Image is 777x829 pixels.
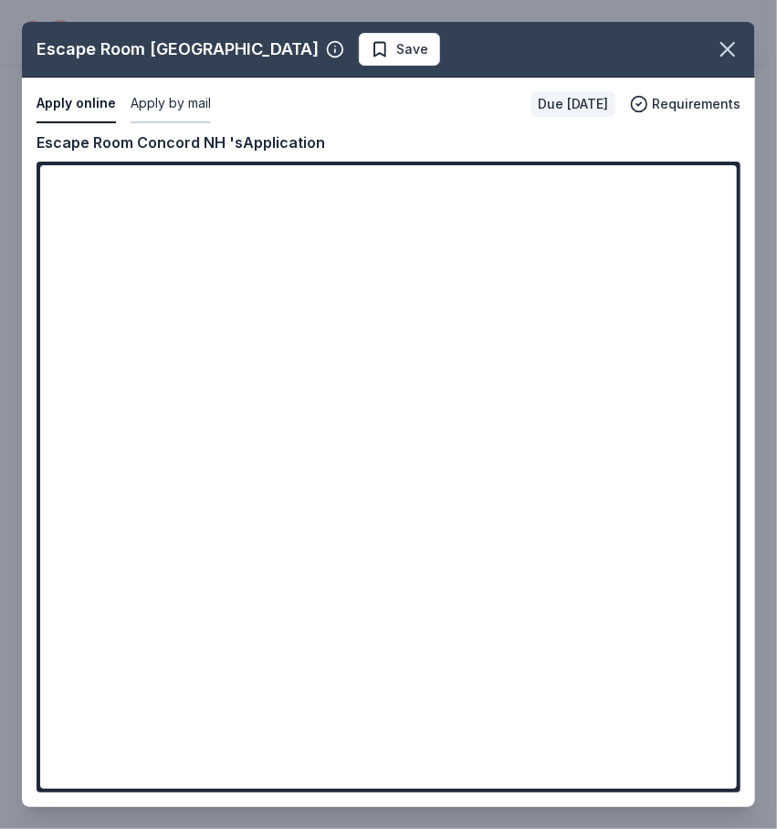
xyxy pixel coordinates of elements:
[396,38,428,60] span: Save
[37,131,325,154] div: Escape Room Concord NH 's Application
[630,93,740,115] button: Requirements
[359,33,440,66] button: Save
[37,35,319,64] div: Escape Room [GEOGRAPHIC_DATA]
[530,91,615,117] div: Due [DATE]
[131,85,211,123] button: Apply by mail
[652,93,740,115] span: Requirements
[37,85,116,123] button: Apply online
